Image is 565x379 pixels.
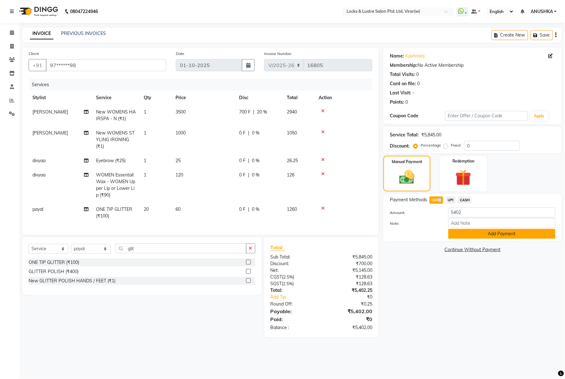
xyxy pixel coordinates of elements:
[390,143,410,149] div: Discount:
[30,28,53,39] a: INVOICE
[29,259,79,266] div: ONE TIP GLITTER (₹100)
[321,274,377,280] div: ₹128.63
[266,280,321,287] div: ( )
[385,221,444,226] label: Note:
[29,59,46,71] button: +91
[287,206,297,212] span: 1260
[253,109,254,115] span: |
[29,79,377,91] div: Services
[96,158,126,163] span: Eyebrow (₹25)
[239,157,245,164] span: 0 F
[144,130,146,136] span: 1
[176,130,186,136] span: 1000
[287,172,294,178] span: 126
[283,281,293,286] span: 2.5%
[235,91,283,105] th: Disc
[321,254,377,260] div: ₹5,845.00
[283,91,315,105] th: Total
[92,91,140,105] th: Service
[385,210,444,216] label: Amount:
[239,130,245,136] span: 0 F
[96,172,135,198] span: WOMEN Essentail Wax - WOMEN Upper Lip or Lower Lip (₹90)
[144,206,149,212] span: 20
[144,109,146,115] span: 1
[248,157,249,164] span: |
[271,244,285,251] span: Total
[331,294,377,300] div: ₹0
[531,30,553,40] button: Save
[32,109,68,115] span: [PERSON_NAME]
[266,267,321,274] div: Net:
[266,294,331,300] a: Add Tip
[266,301,321,307] div: Round Off:
[176,206,181,212] span: 60
[390,62,417,69] div: Membership:
[239,109,251,115] span: 700 F
[46,59,166,71] input: Search by Name/Mobile/Email/Code
[412,90,414,96] div: -
[451,168,476,188] img: _gift.svg
[451,142,460,148] label: Fixed
[32,172,45,178] span: divyaa
[115,244,246,253] input: Search or Scan
[530,111,548,121] button: Apply
[448,229,555,239] button: Add Payment
[29,278,115,284] div: New GLITTER POLISH HANDS / FEET (₹1)
[61,31,106,36] a: PREVIOUS INVOICES
[321,324,377,331] div: ₹5,402.00
[448,208,555,217] input: Amount
[458,196,472,204] span: CASH
[390,90,411,96] div: Last Visit:
[405,99,408,106] div: 0
[264,51,292,57] label: Invoice Number
[271,281,282,286] span: SGST
[176,51,184,57] label: Date
[416,71,419,78] div: 0
[390,53,404,59] div: Name:
[96,130,134,149] span: New WOMENS STYLING IRONING (₹1)
[176,158,181,163] span: 25
[172,91,235,105] th: Price
[266,274,321,280] div: ( )
[266,260,321,267] div: Discount:
[492,30,528,40] button: Create New
[252,172,259,178] span: 0 %
[287,158,298,163] span: 26.25
[266,324,321,331] div: Balance :
[176,109,186,115] span: 3500
[176,172,183,178] span: 120
[266,307,321,315] div: Payable:
[392,159,422,165] label: Manual Payment
[395,169,419,186] img: _cash.svg
[284,274,293,279] span: 2.5%
[32,130,68,136] span: [PERSON_NAME]
[266,287,321,294] div: Total:
[32,206,43,212] span: payal
[321,267,377,274] div: ₹5,145.00
[257,109,267,115] span: 20 %
[452,158,474,164] label: Redemption
[96,206,132,219] span: ONE TIP GLITTER (₹100)
[421,132,441,138] div: ₹5,845.00
[266,315,321,323] div: Paid:
[390,113,445,119] div: Coupon Code
[430,196,443,204] span: CARD
[29,268,79,275] div: GLITTER POLISH (₹400)
[266,254,321,260] div: Sub Total:
[16,3,60,20] img: logo
[390,99,404,106] div: Points:
[239,172,245,178] span: 0 F
[248,206,249,213] span: |
[390,132,419,138] div: Service Total:
[417,80,420,87] div: 0
[271,274,282,280] span: CGST
[385,246,561,253] a: Continue Without Payment
[70,3,98,20] b: 08047224946
[248,172,249,178] span: |
[421,142,441,148] label: Percentage
[390,62,555,69] div: No Active Membership
[96,109,136,121] span: New WOMENS HAIRSPA - N (₹1)
[321,280,377,287] div: ₹128.63
[315,91,372,105] th: Action
[140,91,172,105] th: Qty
